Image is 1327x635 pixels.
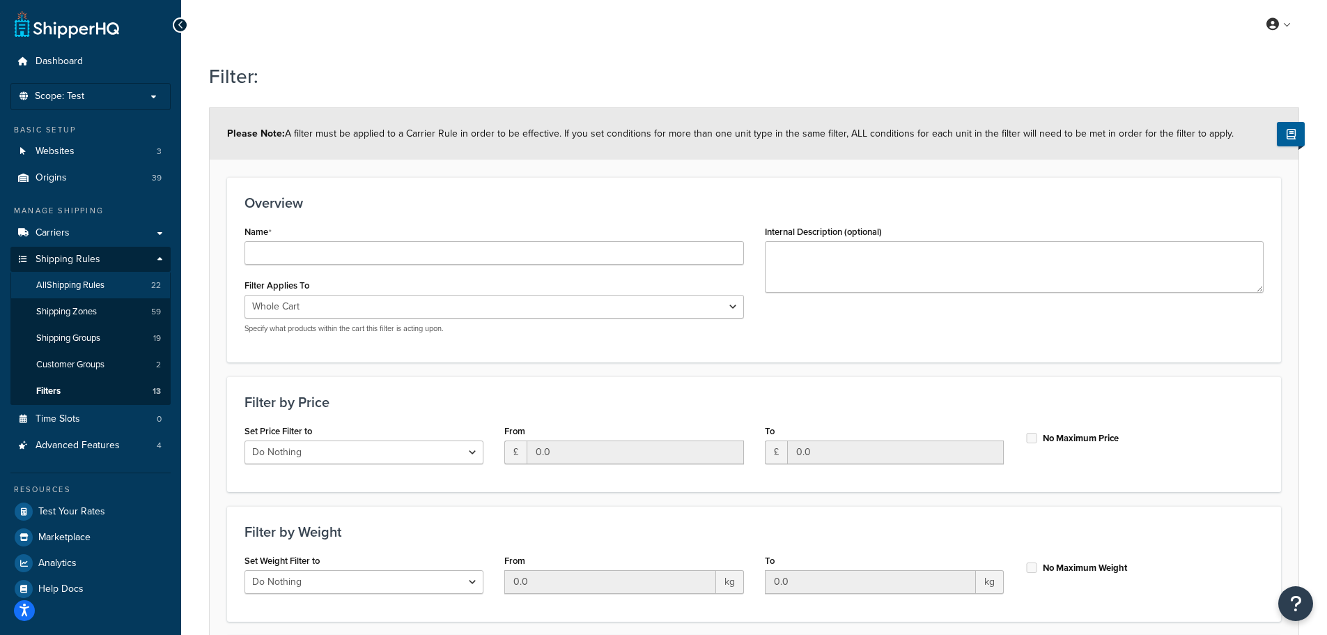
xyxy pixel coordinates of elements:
span: Analytics [38,558,77,569]
span: £ [504,441,527,464]
a: Dashboard [10,49,171,75]
h1: Filter: [209,63,1282,90]
div: Manage Shipping [10,205,171,217]
h3: Overview [245,195,1264,211]
span: 19 [153,332,161,344]
label: From [504,556,525,566]
strong: Please Note: [227,126,285,141]
li: Time Slots [10,406,171,432]
label: Internal Description (optional) [765,227,882,237]
a: Carriers [10,220,171,246]
p: Specify what products within the cart this filter is acting upon. [245,323,744,334]
span: Test Your Rates [38,506,105,518]
label: Filter Applies To [245,280,309,291]
span: A filter must be applied to a Carrier Rule in order to be effective. If you set conditions for mo... [227,126,1234,141]
span: 59 [151,306,161,318]
a: Help Docs [10,576,171,602]
span: Shipping Zones [36,306,97,318]
li: Customer Groups [10,352,171,378]
a: Customer Groups2 [10,352,171,378]
span: kg [716,570,744,594]
button: Open Resource Center [1278,586,1313,621]
li: Advanced Features [10,433,171,459]
span: 0 [157,413,162,425]
a: AllShipping Rules22 [10,273,171,298]
span: Shipping Groups [36,332,100,344]
span: Help Docs [38,583,84,595]
span: Time Slots [36,413,80,425]
div: Resources [10,484,171,496]
a: Origins39 [10,165,171,191]
a: Advanced Features4 [10,433,171,459]
span: Customer Groups [36,359,104,371]
span: Carriers [36,227,70,239]
span: Shipping Rules [36,254,100,266]
a: Shipping Groups19 [10,326,171,351]
li: Shipping Zones [10,299,171,325]
span: £ [765,441,787,464]
li: Shipping Groups [10,326,171,351]
label: To [765,426,775,436]
span: Scope: Test [35,91,84,102]
span: 2 [156,359,161,371]
span: Websites [36,146,75,158]
span: 39 [152,172,162,184]
span: Dashboard [36,56,83,68]
label: To [765,556,775,566]
span: 3 [157,146,162,158]
span: Filters [36,385,61,397]
h3: Filter by Weight [245,524,1264,540]
label: No Maximum Weight [1043,562,1127,574]
span: Marketplace [38,532,91,544]
a: Websites3 [10,139,171,165]
label: Name [245,227,272,238]
span: kg [976,570,1004,594]
label: No Maximum Price [1043,432,1119,445]
a: Filters13 [10,378,171,404]
li: Websites [10,139,171,165]
span: 4 [157,440,162,452]
label: Set Weight Filter to [245,556,320,566]
span: 13 [153,385,161,397]
div: Basic Setup [10,124,171,136]
span: 22 [151,280,161,291]
span: All Shipping Rules [36,280,104,291]
label: Set Price Filter to [245,426,312,436]
a: Time Slots0 [10,406,171,432]
span: Origins [36,172,67,184]
a: Shipping Rules [10,247,171,273]
label: From [504,426,525,436]
li: Filters [10,378,171,404]
li: Shipping Rules [10,247,171,406]
a: Marketplace [10,525,171,550]
a: Test Your Rates [10,499,171,524]
a: Analytics [10,551,171,576]
a: Shipping Zones59 [10,299,171,325]
span: Advanced Features [36,440,120,452]
button: Show Help Docs [1277,122,1305,146]
h3: Filter by Price [245,395,1264,410]
li: Origins [10,165,171,191]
